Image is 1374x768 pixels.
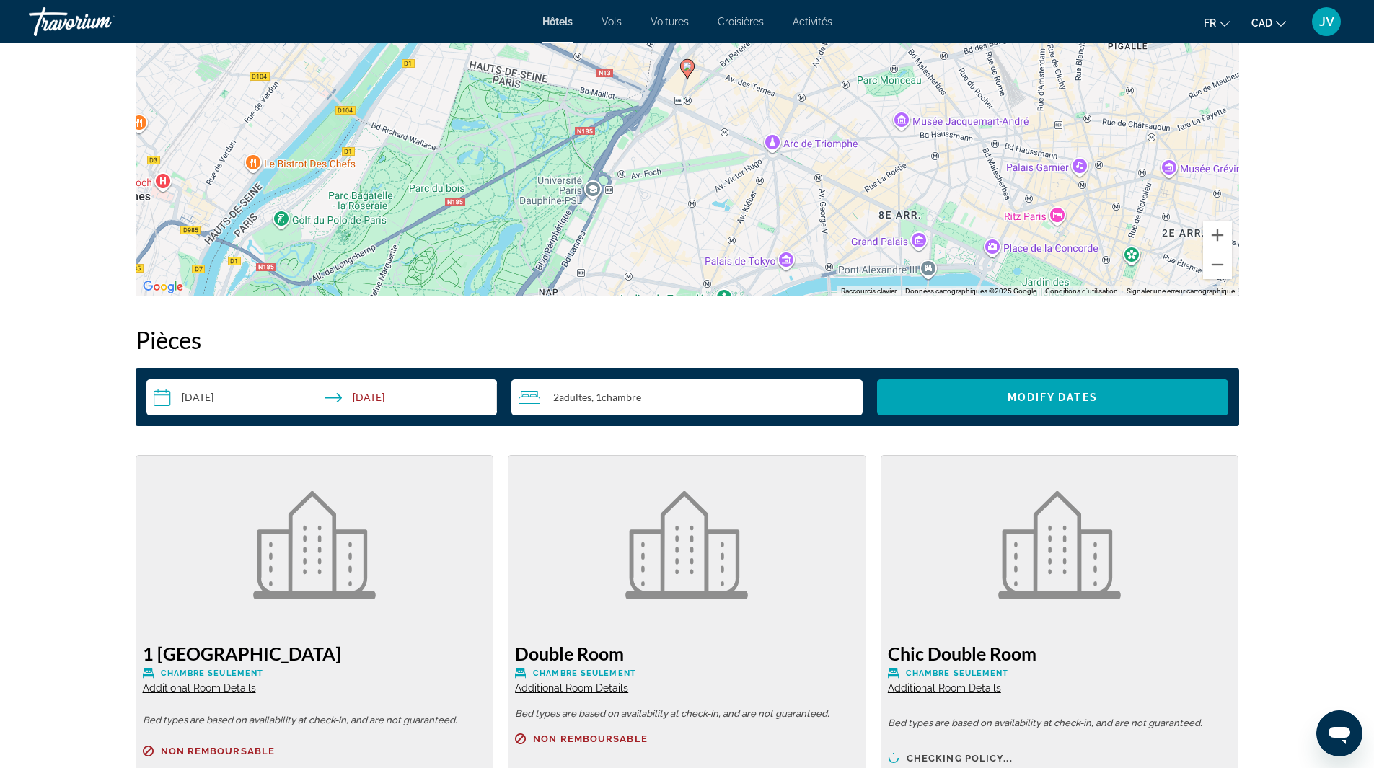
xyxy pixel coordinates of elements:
[998,491,1121,599] img: Chic Double Room
[1127,287,1235,295] a: Signaler une erreur cartographique
[1204,17,1216,29] span: fr
[1045,287,1118,295] a: Conditions d'utilisation (s'ouvre dans un nouvel onglet)
[542,16,573,27] a: Hôtels
[1203,221,1232,250] button: Zoom avant
[515,643,859,664] h3: Double Room
[511,379,863,415] button: Travelers: 2 adults, 0 children
[602,16,622,27] a: Vols
[1308,6,1345,37] button: User Menu
[1251,12,1286,33] button: Change currency
[143,715,487,725] p: Bed types are based on availability at check-in, and are not guaranteed.
[625,491,748,599] img: Double Room
[1008,392,1098,403] span: Modify Dates
[888,643,1232,664] h3: Chic Double Room
[1316,710,1362,756] iframe: Bouton de lancement de la fenêtre de messagerie
[906,668,1009,678] span: Chambre seulement
[602,391,641,403] span: Chambre
[515,682,628,694] span: Additional Room Details
[29,3,173,40] a: Travorium
[136,325,1239,354] h2: Pièces
[718,16,764,27] a: Croisières
[533,668,636,678] span: Chambre seulement
[841,286,897,296] button: Raccourcis clavier
[146,379,1228,415] div: Search widget
[888,718,1232,728] p: Bed types are based on availability at check-in, and are not guaranteed.
[651,16,689,27] a: Voitures
[559,391,591,403] span: Adultes
[139,278,187,296] img: Google
[143,643,487,664] h3: 1 [GEOGRAPHIC_DATA]
[139,278,187,296] a: Ouvrir cette zone dans Google Maps (dans une nouvelle fenêtre)
[793,16,832,27] a: Activités
[161,668,264,678] span: Chambre seulement
[515,709,859,719] p: Bed types are based on availability at check-in, and are not guaranteed.
[888,682,1001,694] span: Additional Room Details
[907,754,1013,763] span: Checking policy...
[877,379,1228,415] button: Modify Dates
[1319,14,1334,29] span: JV
[253,491,376,599] img: 1 King Bed Room
[1251,17,1272,29] span: CAD
[591,392,641,403] span: , 1
[1203,250,1232,279] button: Zoom arrière
[1204,12,1230,33] button: Change language
[161,746,276,756] span: Non remboursable
[553,392,591,403] span: 2
[143,682,256,694] span: Additional Room Details
[533,734,648,743] span: Non remboursable
[905,287,1036,295] span: Données cartographiques ©2025 Google
[146,379,498,415] button: Select check in and out date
